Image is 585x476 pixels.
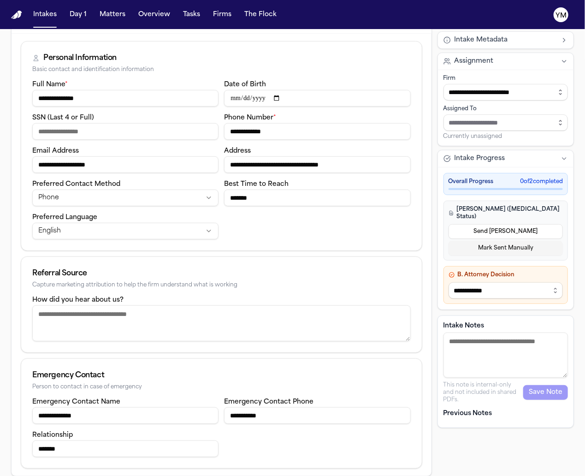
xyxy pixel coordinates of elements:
[32,81,68,88] label: Full Name
[449,178,494,185] span: Overall Progress
[224,81,266,88] label: Date of Birth
[32,123,219,140] input: SSN
[224,181,289,188] label: Best Time to Reach
[11,11,22,19] img: Finch Logo
[224,407,410,424] input: Emergency contact phone
[520,178,563,185] span: 0 of 2 completed
[449,271,563,279] h4: B. Attorney Decision
[32,384,411,391] div: Person to contact in case of emergency
[32,181,120,188] label: Preferred Contact Method
[11,11,22,19] a: Home
[32,114,94,121] label: SSN (Last 4 or Full)
[32,370,411,381] div: Emergency Contact
[438,32,573,48] button: Intake Metadata
[438,150,573,167] button: Intake Progress
[455,57,494,66] span: Assignment
[32,214,97,221] label: Preferred Language
[224,148,251,155] label: Address
[66,6,90,23] button: Day 1
[43,53,117,64] div: Personal Information
[455,154,505,163] span: Intake Progress
[449,224,563,239] button: Send [PERSON_NAME]
[32,297,124,303] label: How did you hear about us?
[224,156,410,173] input: Address
[443,114,568,131] input: Assign to staff member
[449,206,563,220] h4: [PERSON_NAME] ([MEDICAL_DATA] Status)
[209,6,235,23] button: Firms
[224,190,410,206] input: Best time to reach
[135,6,174,23] button: Overview
[443,84,568,101] input: Select firm
[455,36,508,45] span: Intake Metadata
[32,407,219,424] input: Emergency contact name
[32,432,73,439] label: Relationship
[443,75,568,82] div: Firm
[443,105,568,113] div: Assigned To
[224,90,410,107] input: Date of birth
[32,90,219,107] input: Full name
[179,6,204,23] button: Tasks
[224,114,276,121] label: Phone Number
[241,6,280,23] button: The Flock
[438,53,573,70] button: Assignment
[32,268,411,279] div: Referral Source
[32,399,120,405] label: Emergency Contact Name
[449,241,563,256] button: Mark Sent Manually
[32,148,79,155] label: Email Address
[224,399,313,405] label: Emergency Contact Phone
[32,440,219,457] input: Emergency contact relationship
[32,282,411,289] div: Capture marketing attribution to help the firm understand what is working
[443,133,502,140] span: Currently unassigned
[443,333,568,378] textarea: Intake notes
[32,156,219,173] input: Email address
[30,6,60,23] button: Intakes
[443,381,523,404] p: This note is internal-only and not included in shared PDFs.
[443,321,568,331] label: Intake Notes
[32,66,411,73] div: Basic contact and identification information
[443,409,568,418] p: Previous Notes
[96,6,129,23] button: Matters
[224,123,410,140] input: Phone number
